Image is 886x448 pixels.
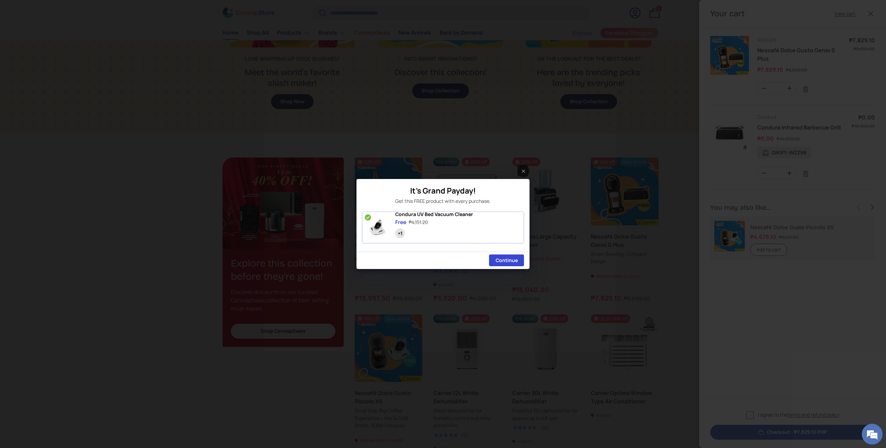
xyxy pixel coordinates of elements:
[496,257,518,263] span: Continue
[114,3,130,20] div: Minimize live chat window
[395,212,473,217] a: Condura UV Bed Vacuum Cleaner
[395,229,405,238] div: Quantity
[40,87,96,157] span: We're online!
[3,189,132,213] textarea: Type your message and hit 'Enter'
[395,211,473,217] span: Condura UV Bed Vacuum Cleaner
[363,186,523,196] div: It's Grand Payday!
[395,219,406,226] div: Free
[489,254,524,266] button: Continue
[36,39,116,48] div: Chat with us now
[395,198,491,204] span: Get this FREE product with every purchase.
[409,219,428,226] div: ₱4,151.20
